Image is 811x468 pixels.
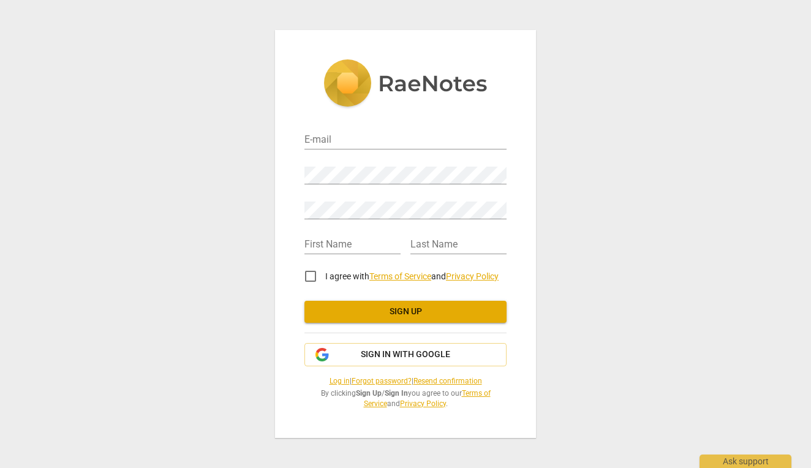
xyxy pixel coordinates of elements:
a: Privacy Policy [400,399,446,408]
span: I agree with and [325,271,499,281]
a: Forgot password? [352,377,412,385]
a: Resend confirmation [413,377,482,385]
a: Privacy Policy [446,271,499,281]
button: Sign in with Google [304,343,507,366]
b: Sign Up [356,389,382,398]
a: Terms of Service [364,389,491,408]
img: 5ac2273c67554f335776073100b6d88f.svg [323,59,488,110]
button: Sign up [304,301,507,323]
a: Terms of Service [369,271,431,281]
span: Sign in with Google [361,349,450,361]
span: Sign up [314,306,497,318]
b: Sign In [385,389,408,398]
span: By clicking / you agree to our and . [304,388,507,409]
div: Ask support [700,455,791,468]
a: Log in [330,377,350,385]
span: | | [304,376,507,387]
